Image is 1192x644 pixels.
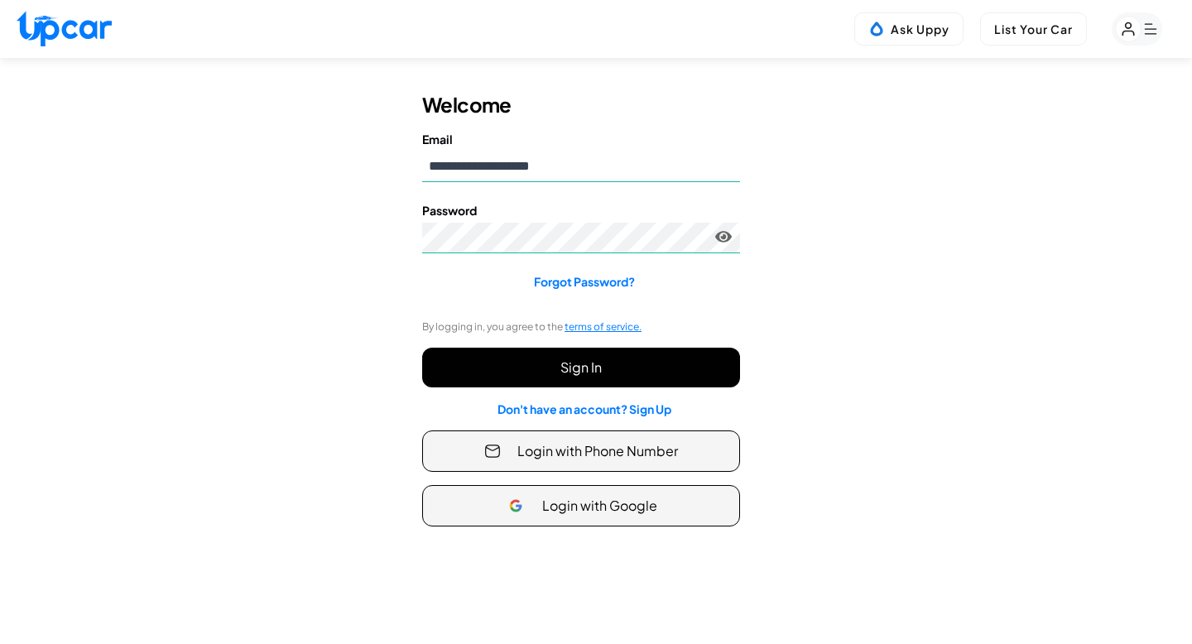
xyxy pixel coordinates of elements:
span: Login with Google [542,496,657,516]
img: Email Icon [484,443,501,459]
button: List Your Car [980,12,1087,46]
img: Google Icon [506,496,526,516]
label: By logging in, you agree to the [422,320,642,334]
a: Don't have an account? Sign Up [497,401,671,416]
a: Forgot Password? [534,274,635,289]
button: Ask Uppy [854,12,964,46]
h3: Welcome [422,91,512,118]
button: Login with Phone Number [422,430,740,472]
img: Uppy [868,21,885,37]
label: Email [422,131,740,148]
button: Toggle password visibility [715,228,732,245]
img: Upcar Logo [17,11,112,46]
span: Login with Phone Number [517,441,678,461]
button: Login with Google [422,485,740,526]
span: terms of service. [565,320,642,333]
label: Password [422,202,740,219]
button: Sign In [422,348,740,387]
